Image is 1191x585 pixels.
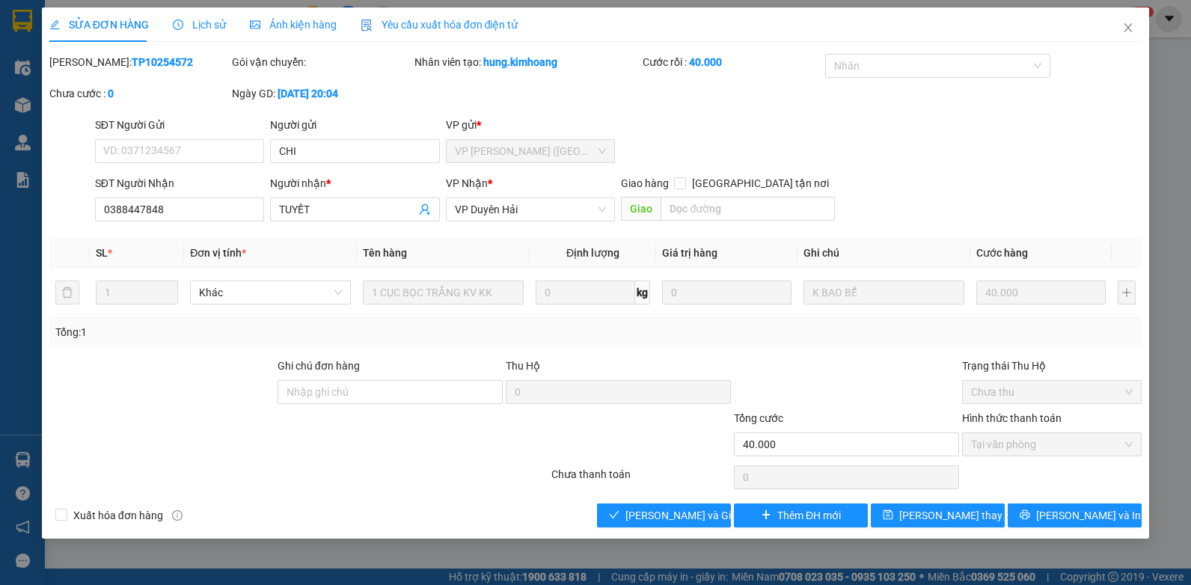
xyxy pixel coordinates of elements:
[883,509,893,521] span: save
[1008,503,1142,527] button: printer[PERSON_NAME] và In
[270,175,440,192] div: Người nhận
[419,203,431,215] span: user-add
[232,54,411,70] div: Gói vận chuyển:
[250,19,337,31] span: Ảnh kiện hàng
[506,360,540,372] span: Thu Hộ
[621,197,661,221] span: Giao
[1020,509,1030,521] span: printer
[899,507,1019,524] span: [PERSON_NAME] thay đổi
[550,466,732,492] div: Chưa thanh toán
[971,381,1133,403] span: Chưa thu
[270,117,440,133] div: Người gửi
[173,19,226,31] span: Lịch sử
[455,140,607,162] span: VP Trần Phú (Hàng)
[662,247,717,259] span: Giá trị hàng
[278,88,338,99] b: [DATE] 20:04
[635,281,650,304] span: kg
[661,197,834,221] input: Dọc đường
[67,507,169,524] span: Xuất hóa đơn hàng
[278,380,503,404] input: Ghi chú đơn hàng
[976,281,1106,304] input: 0
[132,56,193,68] b: TP10254572
[278,360,360,372] label: Ghi chú đơn hàng
[1118,281,1136,304] button: plus
[686,175,835,192] span: [GEOGRAPHIC_DATA] tận nơi
[609,509,619,521] span: check
[363,247,407,259] span: Tên hàng
[1122,22,1134,34] span: close
[49,54,229,70] div: [PERSON_NAME]:
[643,54,822,70] div: Cước rồi :
[49,19,149,31] span: SỬA ĐƠN HÀNG
[96,247,108,259] span: SL
[95,175,265,192] div: SĐT Người Nhận
[446,117,616,133] div: VP gửi
[597,503,731,527] button: check[PERSON_NAME] và Giao hàng
[1036,507,1141,524] span: [PERSON_NAME] và In
[95,117,265,133] div: SĐT Người Gửi
[172,510,183,521] span: info-circle
[55,281,79,304] button: delete
[190,247,246,259] span: Đơn vị tính
[1107,7,1149,49] button: Close
[621,177,669,189] span: Giao hàng
[803,281,964,304] input: Ghi Chú
[49,85,229,102] div: Chưa cước :
[662,281,792,304] input: 0
[971,433,1133,456] span: Tại văn phòng
[361,19,518,31] span: Yêu cầu xuất hóa đơn điện tử
[734,503,868,527] button: plusThêm ĐH mới
[962,412,1062,424] label: Hình thức thanh toán
[363,281,524,304] input: VD: Bàn, Ghế
[446,177,488,189] span: VP Nhận
[49,19,60,30] span: edit
[232,85,411,102] div: Ngày GD:
[173,19,183,30] span: clock-circle
[962,358,1142,374] div: Trạng thái Thu Hộ
[361,19,373,31] img: icon
[625,507,769,524] span: [PERSON_NAME] và Giao hàng
[199,281,342,304] span: Khác
[414,54,640,70] div: Nhân viên tạo:
[108,88,114,99] b: 0
[689,56,722,68] b: 40.000
[976,247,1028,259] span: Cước hàng
[797,239,970,268] th: Ghi chú
[483,56,557,68] b: hung.kimhoang
[566,247,619,259] span: Định lượng
[871,503,1005,527] button: save[PERSON_NAME] thay đổi
[250,19,260,30] span: picture
[455,198,607,221] span: VP Duyên Hải
[777,507,841,524] span: Thêm ĐH mới
[761,509,771,521] span: plus
[734,412,783,424] span: Tổng cước
[55,324,461,340] div: Tổng: 1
